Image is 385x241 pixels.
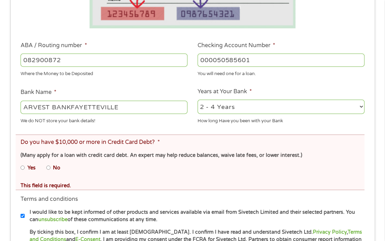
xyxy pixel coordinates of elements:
[38,217,68,222] a: unsubscribe
[313,229,346,235] a: Privacy Policy
[21,53,187,67] input: 263177916
[198,68,364,78] div: You will need one for a loan.
[21,42,87,49] label: ABA / Routing number
[21,182,359,190] div: This field is required.
[21,196,78,203] label: Terms and conditions
[21,139,160,146] label: Do you have $10,000 or more in Credit Card Debt?
[25,209,367,224] label: I would like to be kept informed of other products and services available via email from Sivetech...
[53,164,60,172] label: No
[21,115,187,125] div: We do NOT store your bank details!
[21,68,187,78] div: Where the Money to be Deposited
[21,152,359,159] div: (Many apply for a loan with credit card debt. An expert may help reduce balances, waive late fees...
[28,164,36,172] label: Yes
[198,42,275,49] label: Checking Account Number
[198,88,252,95] label: Years at Your Bank
[21,89,56,96] label: Bank Name
[198,53,364,67] input: 345634636
[198,115,364,125] div: How long Have you been with your Bank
